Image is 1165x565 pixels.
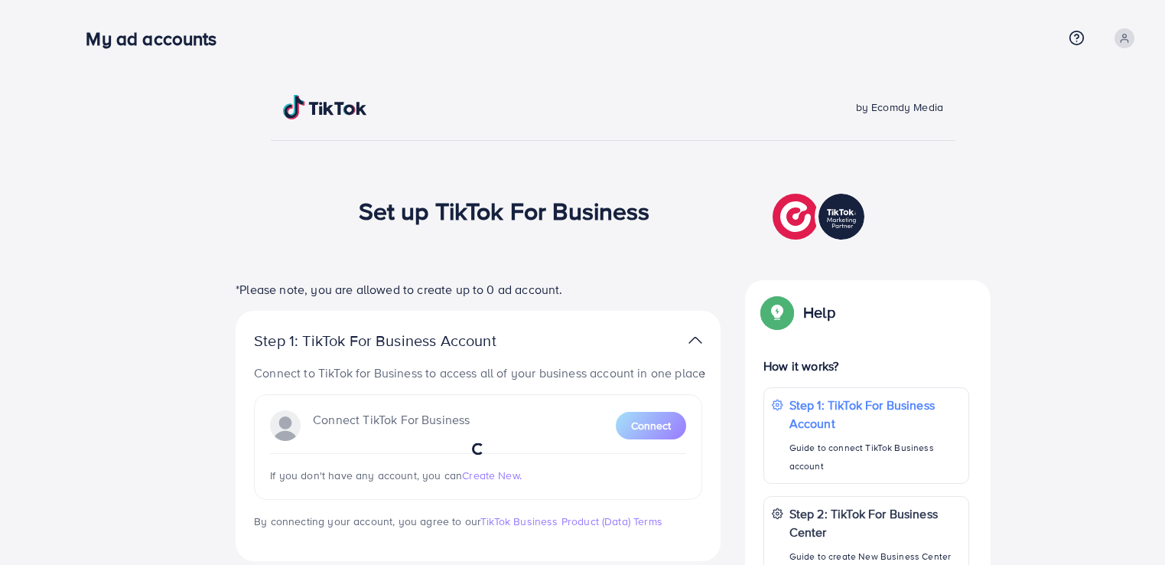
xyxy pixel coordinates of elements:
p: Step 1: TikTok For Business Account [254,331,545,350]
p: *Please note, you are allowed to create up to 0 ad account. [236,280,721,299]
img: Popup guide [763,299,791,326]
img: TikTok partner [773,190,868,243]
span: by Ecomdy Media [856,100,943,115]
h3: My ad accounts [86,28,229,50]
p: How it works? [763,357,969,375]
img: TikTok partner [688,329,702,351]
img: TikTok [283,95,367,119]
h1: Set up TikTok For Business [359,196,650,225]
p: Guide to connect TikTok Business account [789,439,961,475]
p: Step 1: TikTok For Business Account [789,396,961,433]
p: Help [803,303,835,322]
p: Step 2: TikTok For Business Center [789,505,961,541]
